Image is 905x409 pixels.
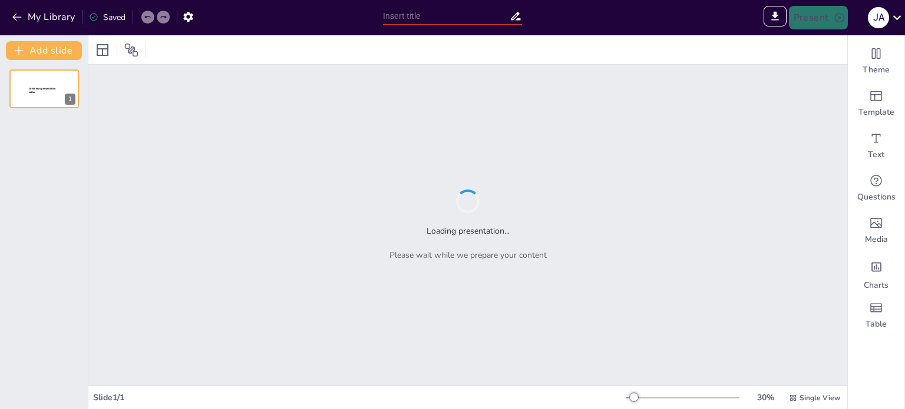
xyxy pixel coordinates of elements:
span: Template [858,107,894,118]
span: Media [865,234,888,245]
div: Add a table [848,294,904,337]
span: Theme [863,64,890,76]
div: 30 % [751,391,780,404]
p: Please wait while we prepare your content [389,249,547,261]
div: Add charts and graphs [848,252,904,294]
button: Add slide [6,41,82,60]
span: Position [124,43,138,57]
div: J A [868,7,889,28]
div: Slide 1 / 1 [93,391,626,404]
button: J A [868,6,889,29]
span: Table [866,318,887,330]
span: Text [868,149,884,161]
button: My Library [9,8,80,26]
span: Questions [857,191,896,203]
div: Add images, graphics, shapes or video [848,210,904,252]
h2: Loading presentation... [427,225,510,237]
div: Saved [89,11,125,24]
span: Single View [800,393,840,403]
div: Add ready made slides [848,82,904,125]
div: Change the overall theme [848,40,904,82]
span: Charts [864,280,889,291]
div: Add text boxes [848,125,904,167]
span: Sendsteps presentation editor [29,87,56,94]
div: 1 [65,94,75,105]
button: Present [789,6,848,29]
input: Insert title [383,8,510,25]
div: Layout [93,41,112,59]
div: Get real-time input from your audience [848,167,904,210]
div: 1 [9,69,79,108]
span: Export to PowerPoint [764,6,787,29]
